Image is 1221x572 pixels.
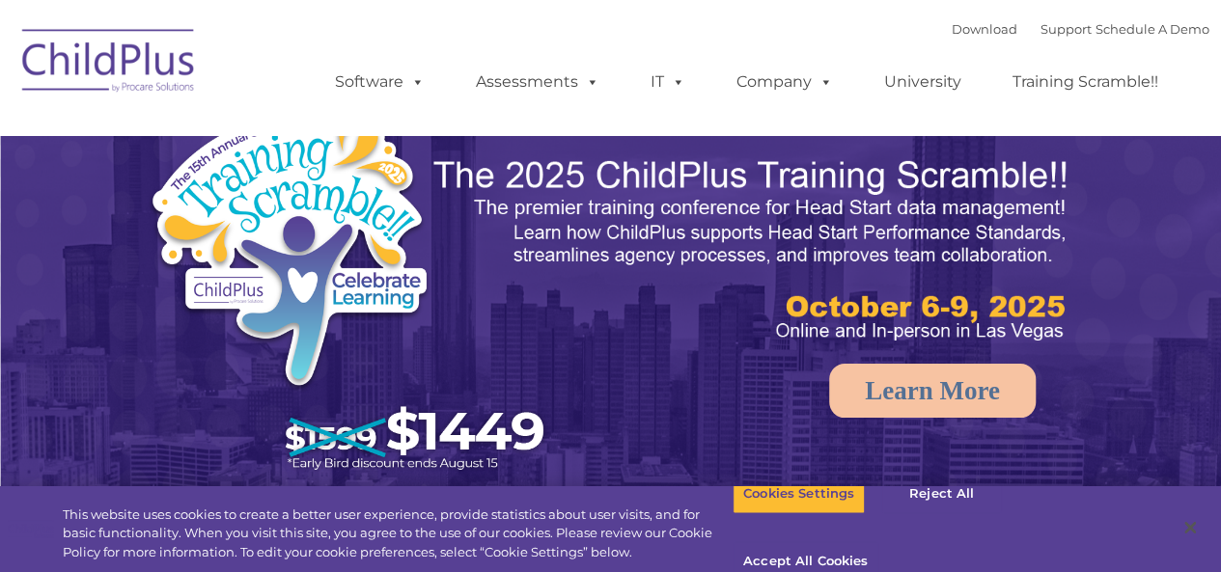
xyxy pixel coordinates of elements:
[13,15,206,112] img: ChildPlus by Procare Solutions
[881,474,1002,514] button: Reject All
[457,63,619,101] a: Assessments
[952,21,1209,37] font: |
[993,63,1178,101] a: Training Scramble!!
[63,505,733,562] div: This website uses cookies to create a better user experience, provide statistics about user visit...
[1041,21,1092,37] a: Support
[717,63,852,101] a: Company
[733,474,865,514] button: Cookies Settings
[1096,21,1209,37] a: Schedule A Demo
[631,63,705,101] a: IT
[952,21,1017,37] a: Download
[1169,506,1211,549] button: Close
[865,63,981,101] a: University
[316,63,444,101] a: Software
[829,364,1036,418] a: Learn More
